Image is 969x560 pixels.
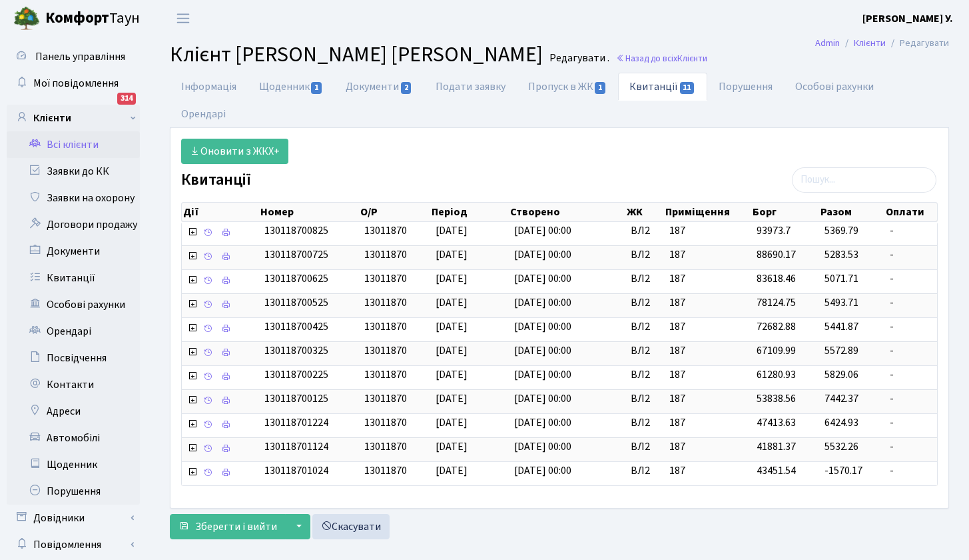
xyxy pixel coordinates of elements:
[669,247,746,263] span: 187
[7,43,140,70] a: Панель управління
[424,73,517,101] a: Подати заявку
[7,505,140,531] a: Довідники
[631,271,659,287] span: ВЛ2
[680,82,695,94] span: 11
[364,319,407,334] span: 13011870
[824,319,858,334] span: 5441.87
[757,247,796,262] span: 88690.17
[514,223,571,238] span: [DATE] 00:00
[436,223,468,238] span: [DATE]
[7,105,140,131] a: Клієнти
[757,463,796,478] span: 43451.54
[436,391,468,406] span: [DATE]
[7,345,140,371] a: Посвідчення
[757,367,796,382] span: 61280.93
[517,73,618,101] a: Пропуск в ЖК
[625,203,664,221] th: ЖК
[819,203,884,221] th: Разом
[364,343,407,358] span: 13011870
[669,439,746,455] span: 187
[669,391,746,407] span: 187
[170,39,543,70] span: Клієнт [PERSON_NAME] [PERSON_NAME]
[264,415,328,430] span: 130118701224
[364,271,407,286] span: 13011870
[824,439,858,454] span: 5532.26
[824,223,858,238] span: 5369.79
[669,367,746,383] span: 187
[890,343,932,359] span: -
[824,295,858,310] span: 5493.71
[514,271,571,286] span: [DATE] 00:00
[669,271,746,287] span: 187
[364,463,407,478] span: 13011870
[248,73,334,101] a: Щоденник
[7,185,140,211] a: Заявки на охорону
[430,203,509,221] th: Період
[514,295,571,310] span: [DATE] 00:00
[7,478,140,505] a: Порушення
[784,73,885,101] a: Особові рахунки
[45,7,140,30] span: Таун
[7,425,140,451] a: Автомобілі
[13,5,40,32] img: logo.png
[311,82,322,94] span: 1
[7,238,140,265] a: Документи
[824,343,858,358] span: 5572.89
[7,451,140,478] a: Щоденник
[436,319,468,334] span: [DATE]
[631,463,659,479] span: ВЛ2
[334,73,424,101] a: Документи
[757,295,796,310] span: 78124.75
[264,295,328,310] span: 130118700525
[669,319,746,335] span: 187
[890,271,932,287] span: -
[264,463,328,478] span: 130118701024
[514,367,571,382] span: [DATE] 00:00
[669,223,746,239] span: 187
[757,391,796,406] span: 53838.56
[7,291,140,318] a: Особові рахунки
[170,514,286,539] button: Зберегти і вийти
[824,247,858,262] span: 5283.53
[631,223,659,239] span: ВЛ2
[264,319,328,334] span: 130118700425
[436,247,468,262] span: [DATE]
[824,271,858,286] span: 5071.71
[514,247,571,262] span: [DATE] 00:00
[33,76,119,91] span: Мої повідомлення
[436,343,468,358] span: [DATE]
[631,391,659,407] span: ВЛ2
[595,82,605,94] span: 1
[631,343,659,359] span: ВЛ2
[618,73,707,101] a: Квитанції
[514,439,571,454] span: [DATE] 00:00
[890,439,932,455] span: -
[364,223,407,238] span: 13011870
[669,343,746,359] span: 187
[264,271,328,286] span: 130118700625
[312,514,390,539] a: Скасувати
[547,52,609,65] small: Редагувати .
[631,367,659,383] span: ВЛ2
[45,7,109,29] b: Комфорт
[757,415,796,430] span: 47413.63
[824,415,858,430] span: 6424.93
[264,391,328,406] span: 130118700125
[751,203,819,221] th: Борг
[890,295,932,311] span: -
[677,52,707,65] span: Клієнти
[862,11,953,27] a: [PERSON_NAME] У.
[7,371,140,398] a: Контакти
[264,223,328,238] span: 130118700825
[514,463,571,478] span: [DATE] 00:00
[669,463,746,479] span: 187
[757,343,796,358] span: 67109.99
[514,319,571,334] span: [DATE] 00:00
[631,319,659,335] span: ВЛ2
[170,100,237,128] a: Орендарі
[401,82,412,94] span: 2
[890,319,932,335] span: -
[815,36,840,50] a: Admin
[7,531,140,558] a: Повідомлення
[359,203,430,221] th: О/Р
